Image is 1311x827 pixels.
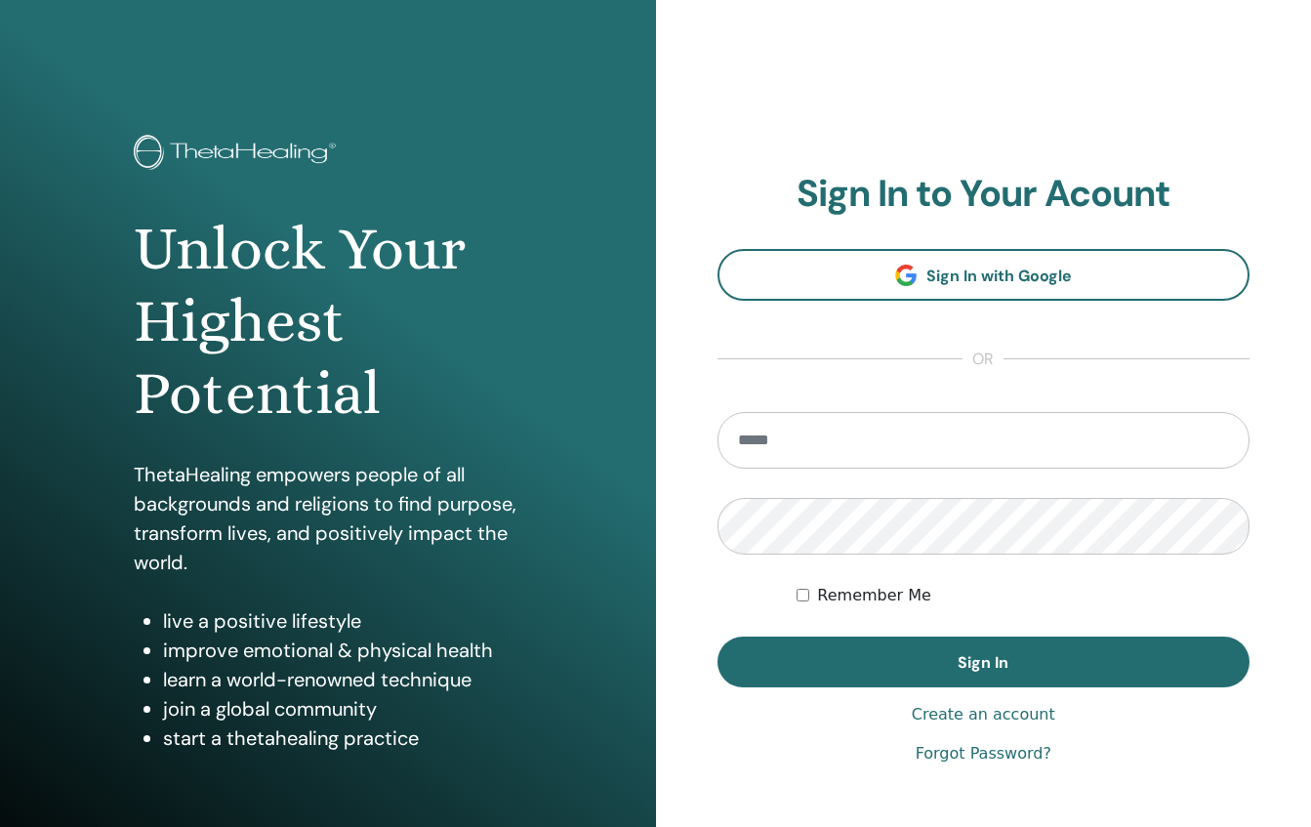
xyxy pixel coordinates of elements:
[916,742,1051,765] a: Forgot Password?
[163,665,522,694] li: learn a world-renowned technique
[134,213,522,431] h1: Unlock Your Highest Potential
[163,606,522,636] li: live a positive lifestyle
[817,584,931,607] label: Remember Me
[926,266,1072,286] span: Sign In with Google
[717,249,1250,301] a: Sign In with Google
[163,636,522,665] li: improve emotional & physical health
[797,584,1250,607] div: Keep me authenticated indefinitely or until I manually logout
[963,348,1004,371] span: or
[163,724,522,753] li: start a thetahealing practice
[134,460,522,577] p: ThetaHealing empowers people of all backgrounds and religions to find purpose, transform lives, a...
[163,694,522,724] li: join a global community
[912,703,1055,726] a: Create an account
[717,172,1250,217] h2: Sign In to Your Acount
[717,637,1250,687] button: Sign In
[958,652,1008,673] span: Sign In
